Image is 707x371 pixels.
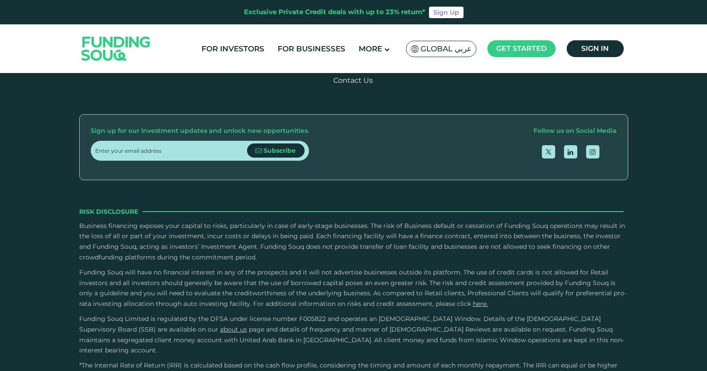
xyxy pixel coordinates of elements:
a: For Businesses [275,42,348,56]
a: Sign Up [429,7,464,18]
div: Sign up for our investment updates and unlock new opportunities. [91,126,309,136]
div: Exclusive Private Credit deals with up to 23% return* [244,7,425,17]
img: Logo [73,26,159,71]
a: open Instagram [586,145,599,158]
span: Subscribe [263,147,296,155]
button: Subscribe [247,143,305,158]
a: open Linkedin [564,145,577,158]
input: Enter your email address [95,141,247,161]
a: Contact Us [333,76,373,85]
span: Funding Souq Limited is regulated by the DFSA under license number F005822 and operates an [DEMOG... [79,315,601,333]
a: For Investors [199,42,267,56]
img: twitter [546,149,551,155]
a: Sign in [567,40,624,57]
span: Sign in [581,44,609,53]
div: Follow us on Social Media [533,126,617,136]
p: Business financing exposes your capital to risks, particularly in case of early-stage businesses.... [79,221,628,263]
span: Global عربي [421,44,471,54]
span: and details of frequency and manner of [DEMOGRAPHIC_DATA] Reviews are available on request. Fundi... [79,325,624,355]
span: Get started [496,44,547,53]
img: SA Flag [411,45,419,53]
span: page [249,325,264,333]
span: Funding Souq will have no financial interest in any of the prospects and it will not advertise bu... [79,268,626,308]
a: About Us [220,325,247,333]
a: open Twitter [542,145,555,158]
span: More [359,44,382,53]
a: here. [473,300,488,308]
span: Risk Disclosure [79,207,138,216]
